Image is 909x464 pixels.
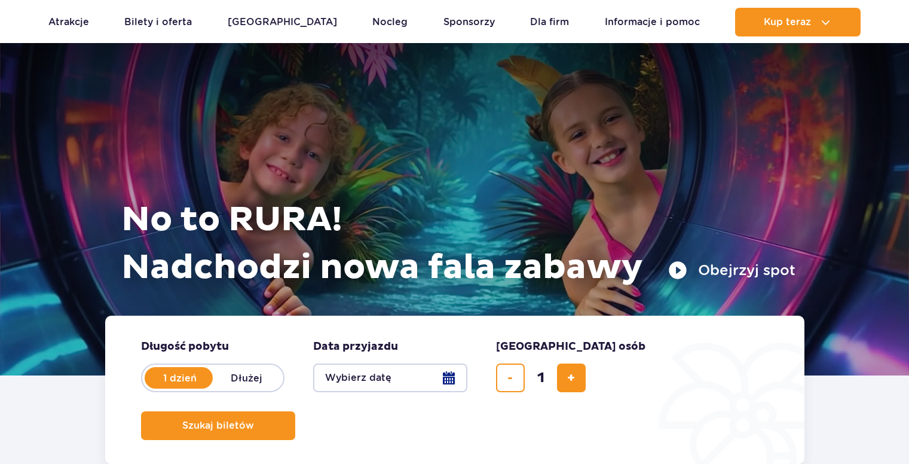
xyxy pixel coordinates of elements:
button: usuń bilet [496,364,525,392]
a: Informacje i pomoc [605,8,700,36]
span: Długość pobytu [141,340,229,354]
button: Wybierz datę [313,364,467,392]
input: liczba biletów [527,364,555,392]
a: [GEOGRAPHIC_DATA] [228,8,337,36]
a: Nocleg [372,8,408,36]
button: Kup teraz [735,8,861,36]
form: Planowanie wizyty w Park of Poland [105,316,804,464]
label: 1 dzień [146,365,214,390]
span: [GEOGRAPHIC_DATA] osób [496,340,645,354]
h1: No to RURA! Nadchodzi nowa fala zabawy [121,196,795,292]
a: Atrakcje [48,8,89,36]
label: Dłużej [213,365,281,390]
a: Sponsorzy [443,8,495,36]
button: dodaj bilet [557,364,586,392]
button: Szukaj biletów [141,411,295,440]
a: Bilety i oferta [124,8,192,36]
span: Kup teraz [764,17,811,28]
span: Szukaj biletów [182,420,254,431]
span: Data przyjazdu [313,340,398,354]
button: Obejrzyj spot [668,261,795,280]
a: Dla firm [530,8,569,36]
